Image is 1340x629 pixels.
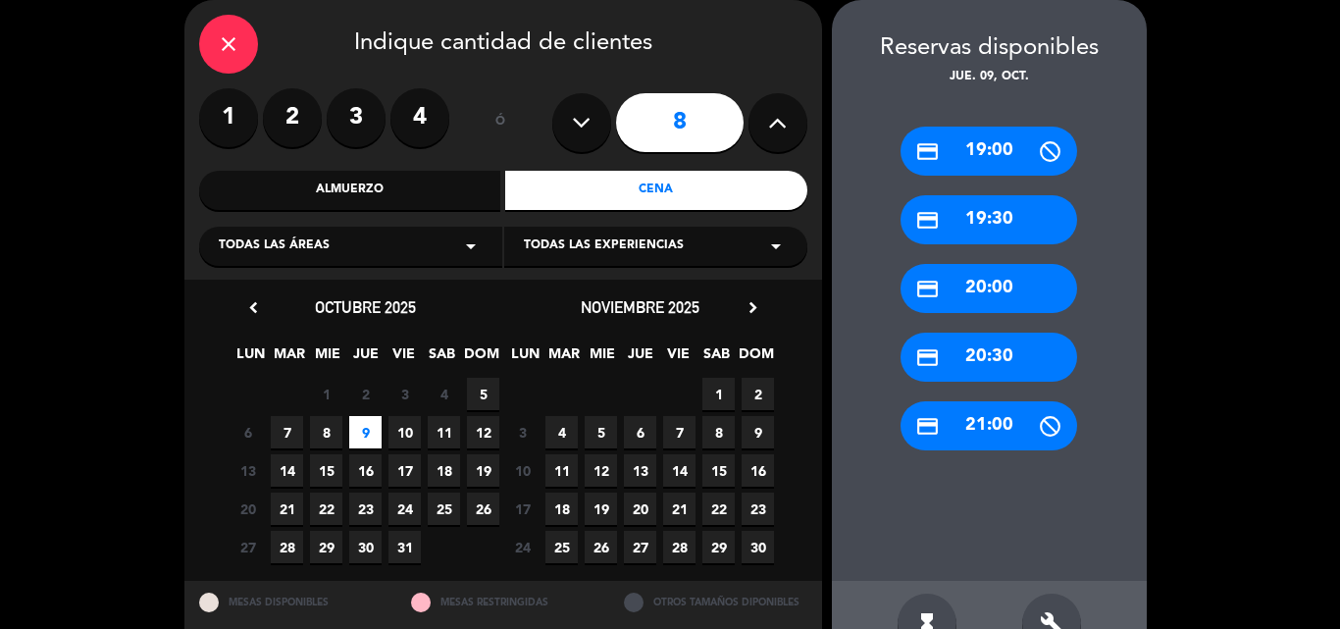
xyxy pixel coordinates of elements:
[232,416,264,448] span: 6
[915,208,940,233] i: credit_card
[467,378,499,410] span: 5
[663,416,696,448] span: 7
[624,416,656,448] span: 6
[263,88,322,147] label: 2
[349,416,382,448] span: 9
[743,297,763,318] i: chevron_right
[581,297,699,317] span: noviembre 2025
[464,342,496,375] span: DOM
[505,171,807,210] div: Cena
[663,531,696,563] span: 28
[832,29,1147,68] div: Reservas disponibles
[310,493,342,525] span: 22
[327,88,386,147] label: 3
[662,342,695,375] span: VIE
[349,378,382,410] span: 2
[349,342,382,375] span: JUE
[234,342,267,375] span: LUN
[742,531,774,563] span: 30
[310,454,342,487] span: 15
[663,454,696,487] span: 14
[219,236,330,256] span: Todas las áreas
[585,454,617,487] span: 12
[901,401,1077,450] div: 21:00
[271,493,303,525] span: 21
[585,416,617,448] span: 5
[742,416,774,448] span: 9
[915,345,940,370] i: credit_card
[428,378,460,410] span: 4
[901,264,1077,313] div: 20:00
[467,454,499,487] span: 19
[742,493,774,525] span: 23
[739,342,771,375] span: DOM
[349,493,382,525] span: 23
[271,531,303,563] span: 28
[547,342,580,375] span: MAR
[469,88,533,157] div: ó
[545,454,578,487] span: 11
[232,531,264,563] span: 27
[545,416,578,448] span: 4
[609,581,822,623] div: OTROS TAMAÑOS DIPONIBLES
[271,416,303,448] span: 7
[387,342,420,375] span: VIE
[232,493,264,525] span: 20
[311,342,343,375] span: MIE
[509,342,541,375] span: LUN
[388,378,421,410] span: 3
[506,416,539,448] span: 3
[310,416,342,448] span: 8
[832,68,1147,87] div: jue. 09, oct.
[585,531,617,563] span: 26
[315,297,416,317] span: octubre 2025
[388,493,421,525] span: 24
[901,127,1077,176] div: 19:00
[915,139,940,164] i: credit_card
[624,454,656,487] span: 13
[184,581,397,623] div: MESAS DISPONIBLES
[243,297,264,318] i: chevron_left
[426,342,458,375] span: SAB
[506,531,539,563] span: 24
[217,32,240,56] i: close
[349,454,382,487] span: 16
[428,416,460,448] span: 11
[199,171,501,210] div: Almuerzo
[702,416,735,448] span: 8
[624,342,656,375] span: JUE
[467,493,499,525] span: 26
[545,493,578,525] span: 18
[388,416,421,448] span: 10
[700,342,733,375] span: SAB
[524,236,684,256] span: Todas las experiencias
[901,195,1077,244] div: 19:30
[271,454,303,487] span: 14
[459,235,483,258] i: arrow_drop_down
[586,342,618,375] span: MIE
[310,531,342,563] span: 29
[915,277,940,301] i: credit_card
[742,378,774,410] span: 2
[702,378,735,410] span: 1
[428,493,460,525] span: 25
[428,454,460,487] span: 18
[624,493,656,525] span: 20
[467,416,499,448] span: 12
[273,342,305,375] span: MAR
[199,15,807,74] div: Indique cantidad de clientes
[388,454,421,487] span: 17
[390,88,449,147] label: 4
[702,531,735,563] span: 29
[764,235,788,258] i: arrow_drop_down
[199,88,258,147] label: 1
[388,531,421,563] span: 31
[901,333,1077,382] div: 20:30
[624,531,656,563] span: 27
[585,493,617,525] span: 19
[506,493,539,525] span: 17
[663,493,696,525] span: 21
[702,493,735,525] span: 22
[915,414,940,439] i: credit_card
[742,454,774,487] span: 16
